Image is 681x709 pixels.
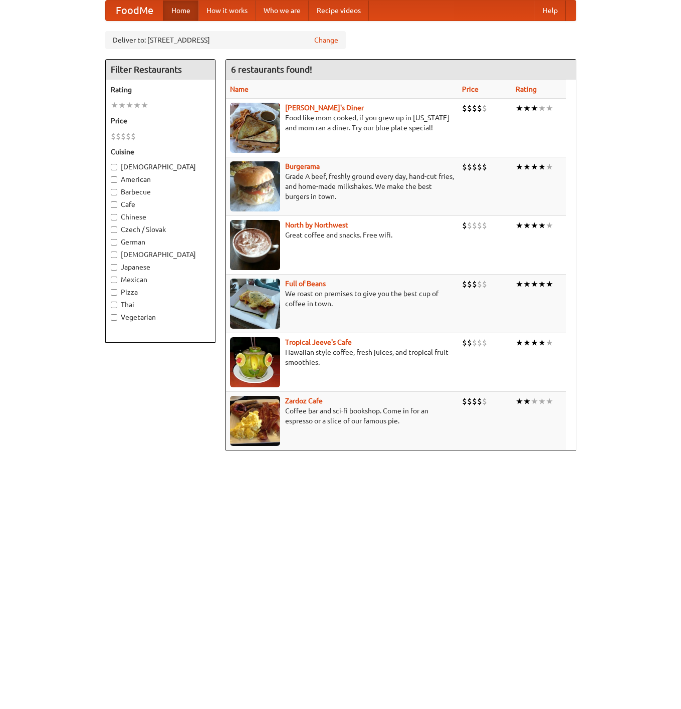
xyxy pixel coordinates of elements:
[230,220,280,270] img: north.jpg
[538,220,546,231] li: ★
[531,396,538,407] li: ★
[285,280,326,288] a: Full of Beans
[131,131,136,142] li: $
[472,337,477,348] li: $
[105,31,346,49] div: Deliver to: [STREET_ADDRESS]
[230,337,280,387] img: jeeves.jpg
[111,226,117,233] input: Czech / Slovak
[546,161,553,172] li: ★
[285,338,352,346] a: Tropical Jeeve's Cafe
[121,131,126,142] li: $
[111,262,210,272] label: Japanese
[482,103,487,114] li: $
[546,220,553,231] li: ★
[111,116,210,126] h5: Price
[516,220,523,231] li: ★
[116,131,121,142] li: $
[111,189,117,195] input: Barbecue
[462,279,467,290] li: $
[133,100,141,111] li: ★
[111,312,210,322] label: Vegetarian
[467,337,472,348] li: $
[230,396,280,446] img: zardoz.jpg
[285,397,323,405] a: Zardoz Cafe
[111,187,210,197] label: Barbecue
[531,103,538,114] li: ★
[546,337,553,348] li: ★
[111,224,210,234] label: Czech / Slovak
[230,113,454,133] p: Food like mom cooked, if you grew up in [US_STATE] and mom ran a diner. Try our blue plate special!
[482,220,487,231] li: $
[523,220,531,231] li: ★
[531,279,538,290] li: ★
[285,104,364,112] a: [PERSON_NAME]'s Diner
[111,131,116,142] li: $
[230,230,454,240] p: Great coffee and snacks. Free wifi.
[516,279,523,290] li: ★
[477,103,482,114] li: $
[462,396,467,407] li: $
[462,161,467,172] li: $
[482,279,487,290] li: $
[230,103,280,153] img: sallys.jpg
[111,237,210,247] label: German
[472,279,477,290] li: $
[516,161,523,172] li: ★
[516,337,523,348] li: ★
[285,162,320,170] a: Burgerama
[111,174,210,184] label: American
[111,314,117,321] input: Vegetarian
[285,221,348,229] a: North by Northwest
[531,337,538,348] li: ★
[516,85,537,93] a: Rating
[231,65,312,74] ng-pluralize: 6 restaurants found!
[106,1,163,21] a: FoodMe
[477,279,482,290] li: $
[531,161,538,172] li: ★
[531,220,538,231] li: ★
[523,103,531,114] li: ★
[230,347,454,367] p: Hawaiian style coffee, fresh juices, and tropical fruit smoothies.
[546,279,553,290] li: ★
[516,396,523,407] li: ★
[538,103,546,114] li: ★
[106,60,215,80] h4: Filter Restaurants
[309,1,369,21] a: Recipe videos
[230,289,454,309] p: We roast on premises to give you the best cup of coffee in town.
[141,100,148,111] li: ★
[477,337,482,348] li: $
[472,161,477,172] li: $
[477,396,482,407] li: $
[523,337,531,348] li: ★
[538,161,546,172] li: ★
[523,396,531,407] li: ★
[111,277,117,283] input: Mexican
[467,279,472,290] li: $
[477,161,482,172] li: $
[126,100,133,111] li: ★
[472,220,477,231] li: $
[256,1,309,21] a: Who we are
[111,250,210,260] label: [DEMOGRAPHIC_DATA]
[111,85,210,95] h5: Rating
[535,1,566,21] a: Help
[467,396,472,407] li: $
[472,103,477,114] li: $
[111,302,117,308] input: Thai
[163,1,198,21] a: Home
[230,171,454,201] p: Grade A beef, freshly ground every day, hand-cut fries, and home-made milkshakes. We make the bes...
[482,337,487,348] li: $
[198,1,256,21] a: How it works
[111,212,210,222] label: Chinese
[516,103,523,114] li: ★
[546,396,553,407] li: ★
[230,85,249,93] a: Name
[538,396,546,407] li: ★
[111,252,117,258] input: [DEMOGRAPHIC_DATA]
